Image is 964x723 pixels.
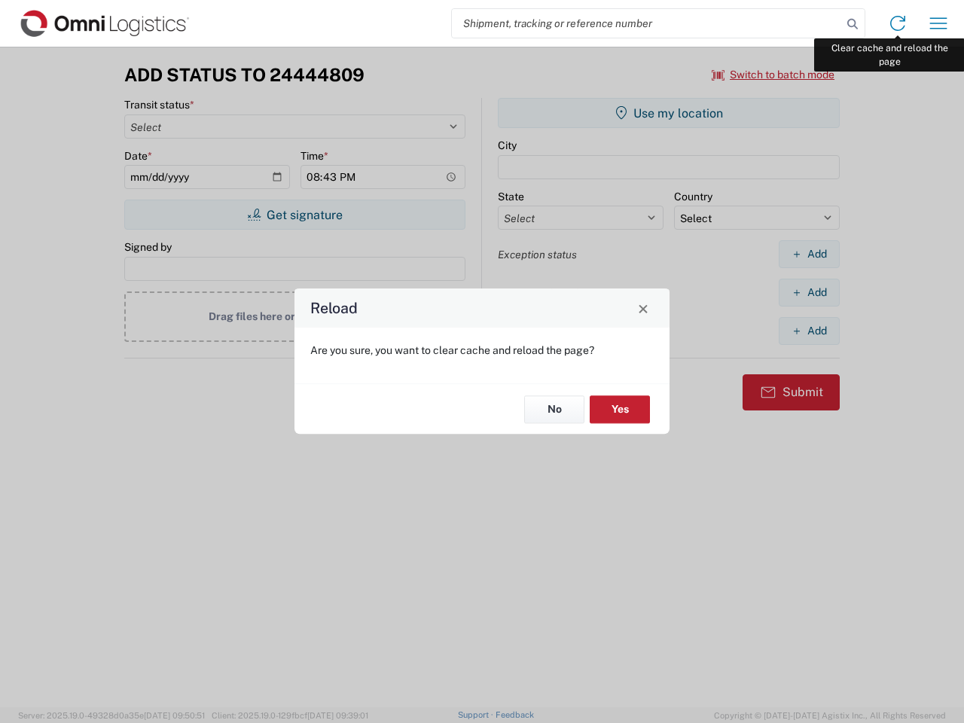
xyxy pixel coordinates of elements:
button: No [524,395,584,423]
button: Yes [590,395,650,423]
p: Are you sure, you want to clear cache and reload the page? [310,343,654,357]
button: Close [633,297,654,319]
input: Shipment, tracking or reference number [452,9,842,38]
h4: Reload [310,297,358,319]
